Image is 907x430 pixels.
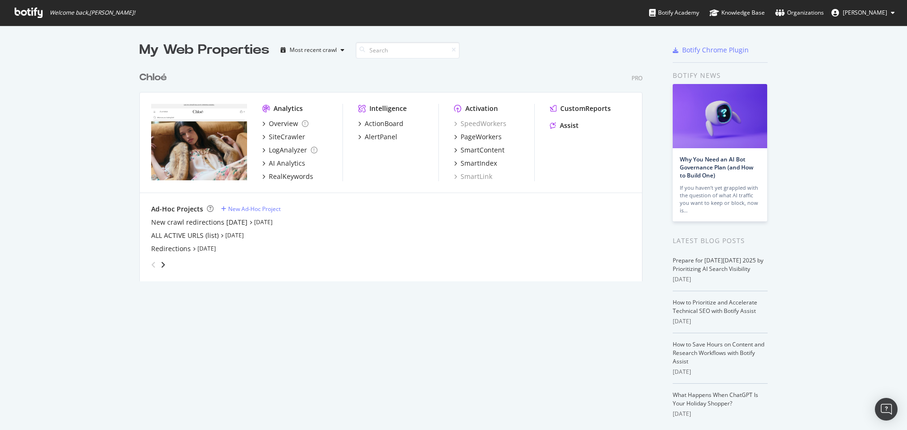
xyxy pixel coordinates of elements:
div: [DATE] [673,317,768,326]
a: AI Analytics [262,159,305,168]
div: Analytics [274,104,303,113]
a: Redirections [151,244,191,253]
span: Noemie De Rivoire [843,8,887,17]
div: Overview [269,119,298,128]
div: LogAnalyzer [269,145,307,155]
a: [DATE] [254,218,273,226]
div: Chloé [139,71,167,84]
div: AI Analytics [269,159,305,168]
a: Overview [262,119,308,128]
button: [PERSON_NAME] [824,5,902,20]
div: angle-right [160,260,166,270]
a: SmartIndex [454,159,497,168]
div: Activation [465,104,498,113]
span: Welcome back, [PERSON_NAME] ! [50,9,135,17]
div: Assist [560,121,579,130]
a: [DATE] [197,245,216,253]
div: Intelligence [369,104,407,113]
div: AlertPanel [365,132,397,142]
a: Prepare for [DATE][DATE] 2025 by Prioritizing AI Search Visibility [673,256,763,273]
a: New Ad-Hoc Project [221,205,281,213]
button: Most recent crawl [277,42,348,58]
div: New Ad-Hoc Project [228,205,281,213]
div: Open Intercom Messenger [875,398,898,421]
div: Latest Blog Posts [673,236,768,246]
a: AlertPanel [358,132,397,142]
a: How to Prioritize and Accelerate Technical SEO with Botify Assist [673,298,757,315]
div: angle-left [147,257,160,272]
div: PageWorkers [461,132,502,142]
div: My Web Properties [139,41,269,59]
a: Botify Chrome Plugin [673,45,749,55]
a: Assist [550,121,579,130]
div: Pro [632,74,642,82]
div: grid [139,59,650,281]
a: SmartContent [454,145,505,155]
a: SiteCrawler [262,132,305,142]
a: Chloé [139,71,171,84]
div: SiteCrawler [269,132,305,142]
img: www.chloe.com [151,104,247,180]
a: RealKeywords [262,172,313,181]
div: RealKeywords [269,172,313,181]
div: [DATE] [673,275,768,284]
a: Why You Need an AI Bot Governance Plan (and How to Build One) [680,155,753,179]
div: SmartContent [461,145,505,155]
div: Botify Academy [649,8,699,17]
a: New crawl redirections [DATE] [151,218,248,227]
div: Ad-Hoc Projects [151,204,203,214]
img: Why You Need an AI Bot Governance Plan (and How to Build One) [673,84,767,148]
a: SpeedWorkers [454,119,506,128]
div: [DATE] [673,410,768,418]
input: Search [356,42,460,59]
a: CustomReports [550,104,611,113]
div: Most recent crawl [290,47,337,53]
a: ActionBoard [358,119,403,128]
div: SmartIndex [461,159,497,168]
a: [DATE] [225,231,244,239]
a: SmartLink [454,172,492,181]
a: ALL ACTIVE URLS (list) [151,231,219,240]
div: Organizations [775,8,824,17]
div: Knowledge Base [710,8,765,17]
div: If you haven’t yet grappled with the question of what AI traffic you want to keep or block, now is… [680,184,760,214]
a: LogAnalyzer [262,145,317,155]
div: [DATE] [673,368,768,376]
a: How to Save Hours on Content and Research Workflows with Botify Assist [673,340,764,365]
a: PageWorkers [454,132,502,142]
a: What Happens When ChatGPT Is Your Holiday Shopper? [673,391,758,407]
div: ActionBoard [365,119,403,128]
div: CustomReports [560,104,611,113]
div: Botify news [673,70,768,81]
div: Botify Chrome Plugin [682,45,749,55]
